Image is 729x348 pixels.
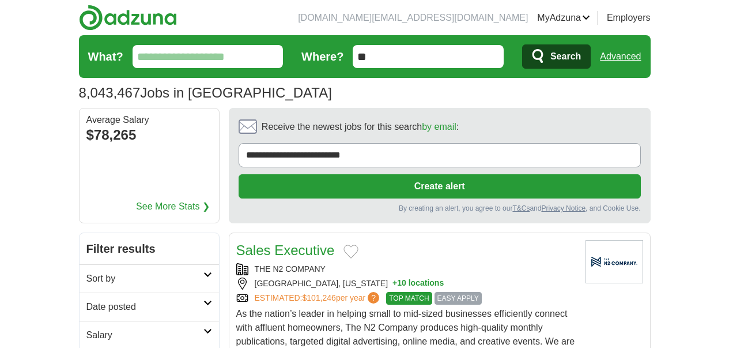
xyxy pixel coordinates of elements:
li: [DOMAIN_NAME][EMAIL_ADDRESS][DOMAIN_NAME] [298,11,528,25]
h2: Sort by [86,272,203,286]
span: + [392,278,397,290]
a: by email [422,122,456,132]
div: By creating an alert, you agree to our and , and Cookie Use. [239,203,641,214]
span: EASY APPLY [435,292,482,305]
div: $78,265 [86,125,212,145]
div: [GEOGRAPHIC_DATA], [US_STATE] [236,278,576,290]
a: ESTIMATED:$101,246per year? [255,292,382,305]
button: Create alert [239,174,641,199]
span: $101,246 [302,293,335,302]
a: Date posted [80,293,219,321]
a: Employers [607,11,651,25]
a: Sales Executive [236,242,335,258]
a: Advanced [600,45,641,68]
a: MyAdzuna [537,11,590,25]
button: Add to favorite jobs [343,245,358,259]
img: Company logo [586,240,643,283]
button: Search [522,44,591,69]
span: TOP MATCH [386,292,432,305]
a: See More Stats ❯ [136,200,210,214]
button: +10 locations [392,278,444,290]
span: ? [368,292,379,304]
span: Search [550,45,581,68]
h1: Jobs in [GEOGRAPHIC_DATA] [79,85,332,100]
h2: Filter results [80,233,219,264]
img: Adzuna logo [79,5,177,31]
h2: Date posted [86,300,203,314]
span: 8,043,467 [79,83,141,103]
span: Receive the newest jobs for this search : [262,120,459,134]
a: Privacy Notice [541,204,586,212]
div: THE N2 COMPANY [236,263,576,275]
label: Where? [301,48,343,65]
div: Average Salary [86,115,212,125]
a: Sort by [80,264,219,293]
h2: Salary [86,328,203,342]
a: T&Cs [512,204,530,212]
label: What? [88,48,123,65]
